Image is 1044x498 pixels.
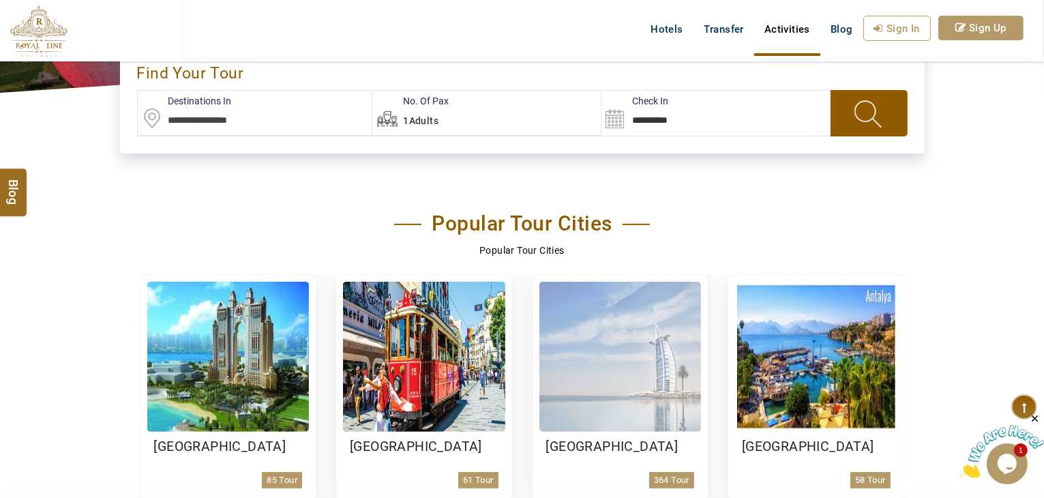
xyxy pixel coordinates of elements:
[959,413,1044,478] iframe: chat widget
[350,439,498,455] h3: [GEOGRAPHIC_DATA]
[820,16,863,43] a: Blog
[601,94,668,108] label: Check In
[138,94,232,108] label: Destinations In
[649,472,694,488] p: 364 Tour
[403,115,438,126] span: 1Adults
[154,439,303,455] h3: [GEOGRAPHIC_DATA]
[262,472,302,488] p: 85 Tour
[140,243,904,258] p: Popular Tour Cities
[831,23,853,35] span: Blog
[546,439,695,455] h3: [GEOGRAPHIC_DATA]
[938,16,1024,40] a: Sign Up
[372,94,449,108] label: No. Of Pax
[693,16,754,43] a: Transfer
[10,5,68,57] img: The Royal Line Holidays
[394,211,650,236] h2: Popular Tour Cities
[640,16,693,43] a: Hotels
[458,472,498,488] p: 61 Tour
[742,439,891,455] h3: [GEOGRAPHIC_DATA]
[5,179,23,190] span: Blog
[863,16,931,41] a: Sign In
[850,472,891,488] p: 58 Tour
[754,16,820,43] a: Activities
